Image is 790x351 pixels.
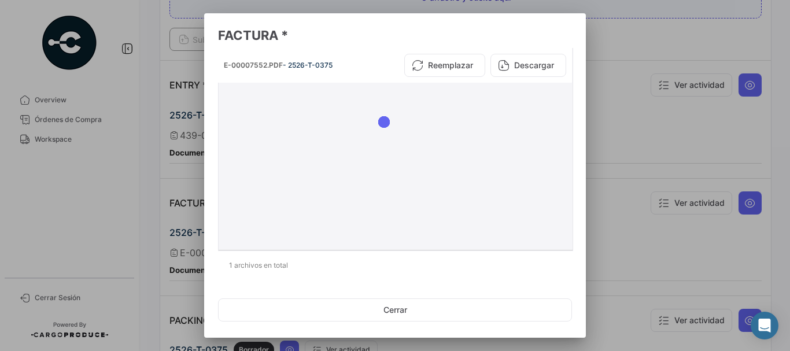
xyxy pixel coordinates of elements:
[224,61,283,69] span: E-00007552.PDF
[218,298,572,322] button: Cerrar
[404,54,485,77] button: Reemplazar
[751,312,778,339] div: Abrir Intercom Messenger
[218,251,572,280] div: 1 archivos en total
[283,61,333,69] span: - 2526-T-0375
[218,27,572,43] h3: FACTURA *
[490,54,566,77] button: Descargar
